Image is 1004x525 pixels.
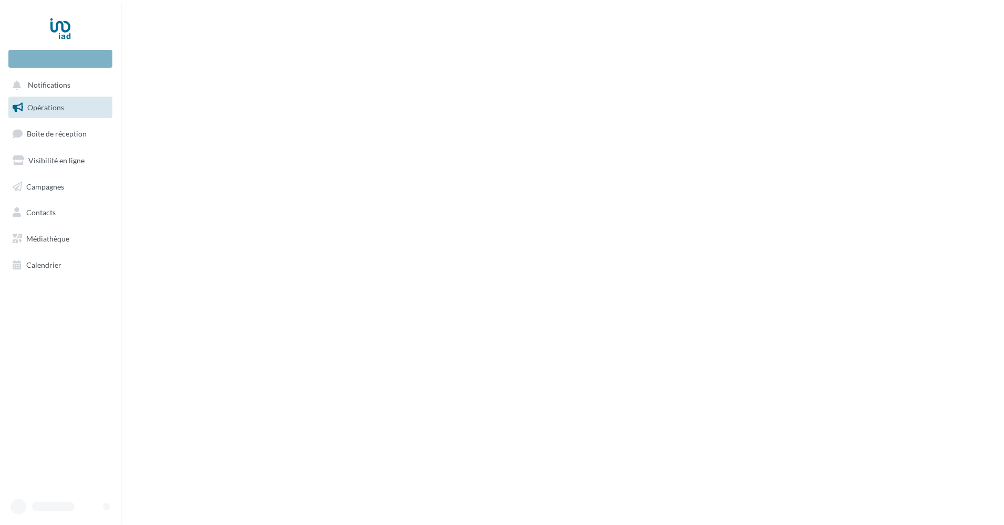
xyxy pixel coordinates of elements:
[6,122,114,145] a: Boîte de réception
[6,97,114,119] a: Opérations
[27,129,87,138] span: Boîte de réception
[6,176,114,198] a: Campagnes
[26,208,56,217] span: Contacts
[8,50,112,68] div: Nouvelle campagne
[26,260,61,269] span: Calendrier
[28,156,85,165] span: Visibilité en ligne
[6,202,114,224] a: Contacts
[26,234,69,243] span: Médiathèque
[28,81,70,90] span: Notifications
[27,103,64,112] span: Opérations
[6,228,114,250] a: Médiathèque
[6,150,114,172] a: Visibilité en ligne
[6,254,114,276] a: Calendrier
[26,182,64,191] span: Campagnes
